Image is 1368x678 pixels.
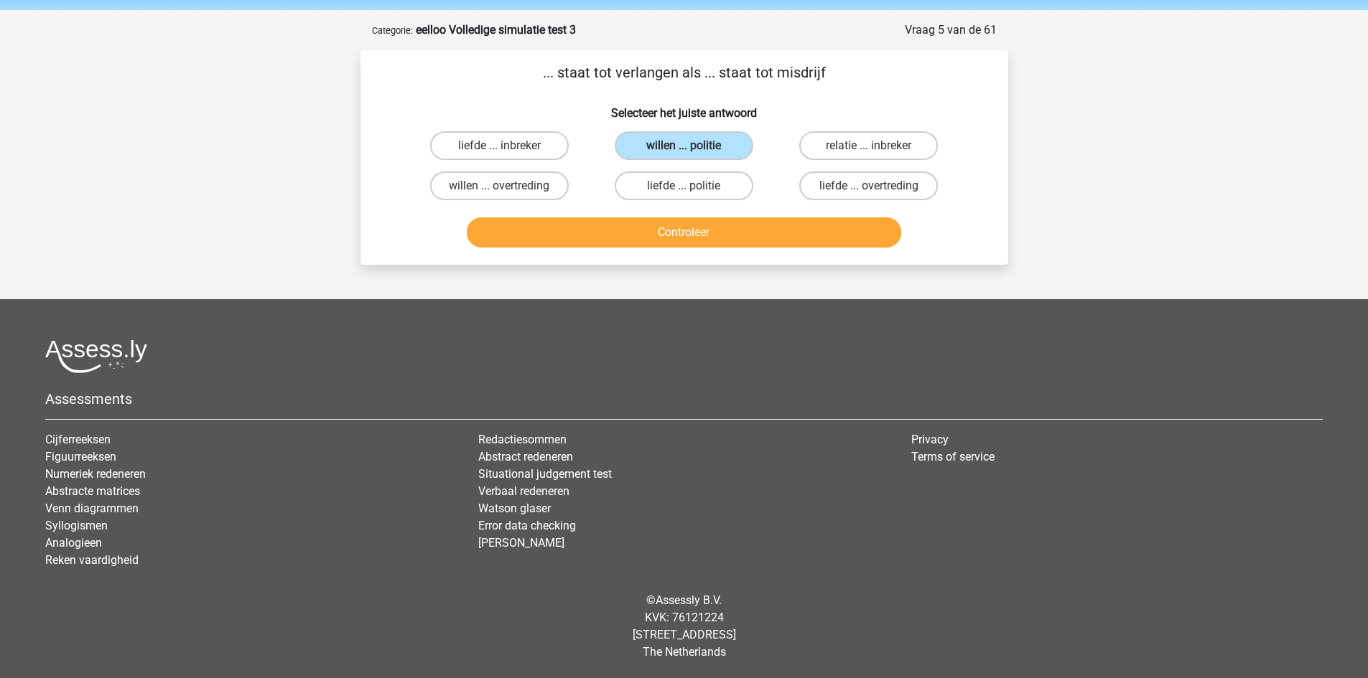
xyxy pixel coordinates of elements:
[478,467,612,481] a: Situational judgement test
[478,433,567,446] a: Redactiesommen
[430,171,569,200] label: willen ... overtreding
[656,593,722,607] a: Assessly B.V.
[34,580,1334,672] div: © KVK: 76121224 [STREET_ADDRESS] The Netherlands
[430,131,569,160] label: liefde ... inbreker
[372,25,413,36] small: Categorie:
[383,62,985,83] p: ... staat tot verlangen als ... staat tot misdrijf
[478,484,569,498] a: Verbaal redeneren
[911,433,949,446] a: Privacy
[478,536,564,550] a: [PERSON_NAME]
[615,131,753,160] label: willen ... politie
[416,23,576,37] strong: eelloo Volledige simulatie test 3
[45,502,139,515] a: Venn diagrammen
[45,553,139,567] a: Reken vaardigheid
[383,95,985,120] h6: Selecteer het juiste antwoord
[799,171,938,200] label: liefde ... overtreding
[45,519,108,532] a: Syllogismen
[799,131,938,160] label: relatie ... inbreker
[615,171,753,200] label: liefde ... politie
[467,217,901,248] button: Controleer
[45,467,146,481] a: Numeriek redeneren
[45,390,1323,408] h5: Assessments
[911,450,995,463] a: Terms of service
[45,484,140,498] a: Abstracte matrices
[478,450,573,463] a: Abstract redeneren
[478,519,576,532] a: Error data checking
[478,502,551,515] a: Watson glaser
[45,450,116,463] a: Figuurreeksen
[45,536,102,550] a: Analogieen
[45,433,111,446] a: Cijferreeksen
[45,339,147,373] img: Assessly logo
[905,22,997,39] div: Vraag 5 van de 61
